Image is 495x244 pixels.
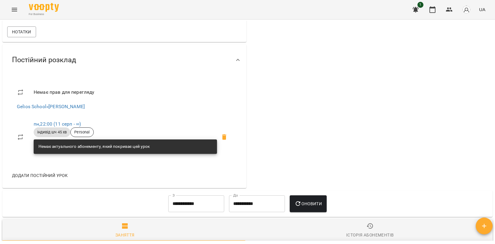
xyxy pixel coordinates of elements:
span: Постійний розклад [12,55,76,65]
span: Нотатки [12,28,31,35]
div: Заняття [115,231,135,239]
span: 1 [417,2,423,8]
img: avatar_s.png [462,5,471,14]
button: Додати постійний урок [10,170,70,181]
span: індивід шч 45 хв [34,130,70,135]
span: For Business [29,12,59,16]
img: Voopty Logo [29,3,59,12]
button: Menu [7,2,22,17]
button: UA [477,4,488,15]
span: Оновити [295,200,322,207]
button: Нотатки [7,26,36,37]
div: Постійний розклад [2,44,246,75]
span: Personal [71,130,93,135]
span: Немає прав для перегляду [34,89,231,96]
button: Оновити [290,195,327,212]
div: Немає актуального абонементу, який покриває цей урок [38,141,150,152]
span: UA [479,6,485,13]
span: Видалити приватний урок Мойсук Надія пн 22:00 клієнта Педько Олена [217,130,231,144]
span: Додати постійний урок [12,172,68,179]
div: Історія абонементів [346,231,394,239]
a: пн,22:00 (11 серп - ∞) [34,121,81,127]
a: Gelios School»[PERSON_NAME] [17,104,85,109]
